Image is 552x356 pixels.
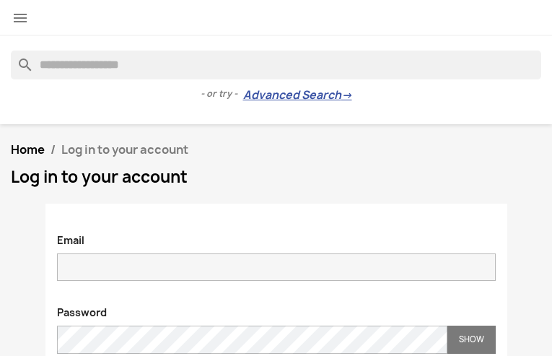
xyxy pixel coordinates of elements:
[57,326,447,354] input: Password input
[11,168,541,186] h1: Log in to your account
[46,298,118,320] label: Password
[447,326,496,354] button: Show
[11,142,45,157] a: Home
[61,142,188,157] span: Log in to your account
[46,226,95,248] label: Email
[11,51,28,68] i: search
[201,87,243,101] span: - or try -
[11,51,541,79] input: Search
[341,88,352,103] span: →
[243,88,352,103] a: Advanced Search→
[12,9,29,27] i: 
